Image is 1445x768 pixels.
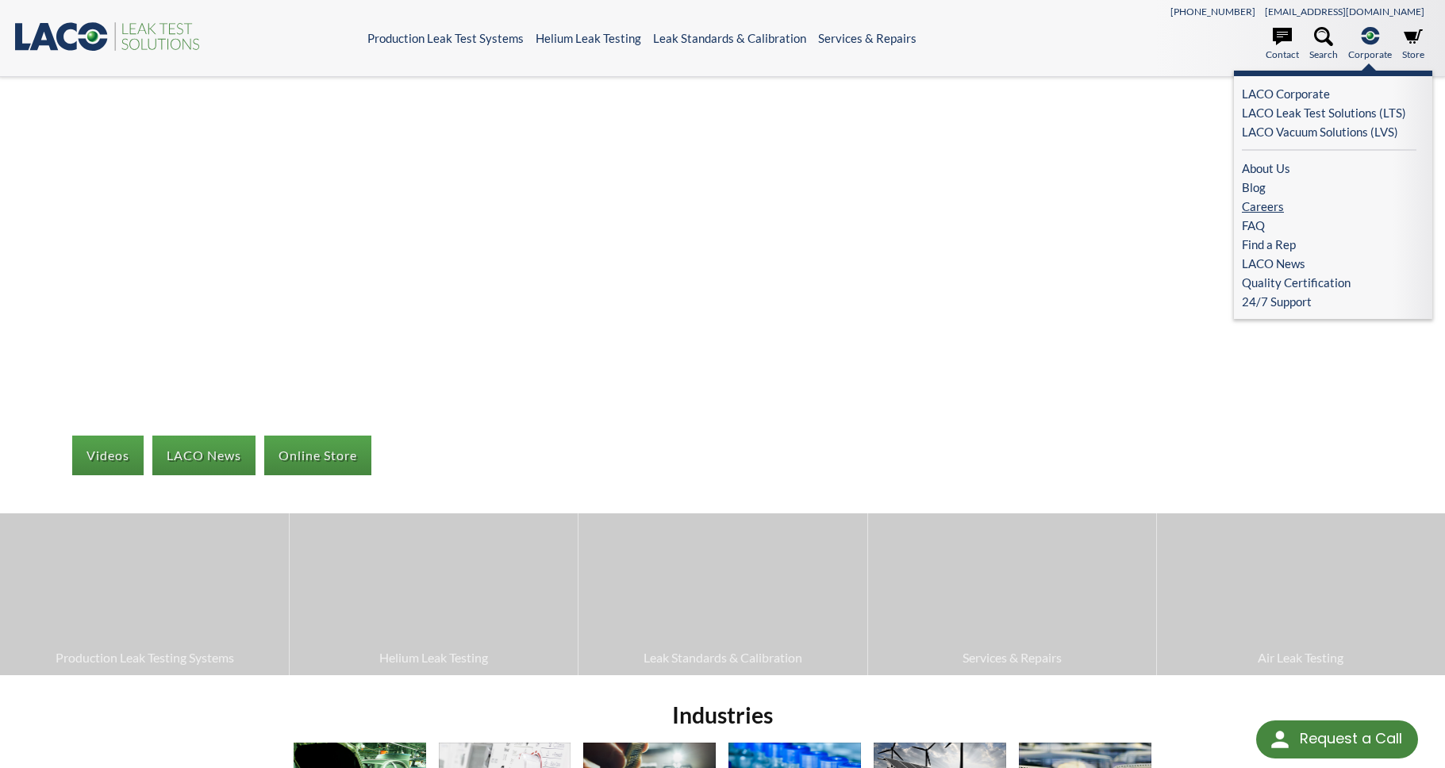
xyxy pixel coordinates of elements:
div: Request a Call [1256,720,1418,758]
a: Store [1402,27,1424,62]
span: Corporate [1348,47,1392,62]
a: Production Leak Test Systems [367,31,524,45]
span: Air Leak Testing [1165,647,1437,668]
a: About Us [1242,159,1416,178]
a: LACO Vacuum Solutions (LVS) [1242,122,1416,141]
a: Services & Repairs [818,31,917,45]
a: Services & Repairs [868,513,1156,675]
a: Online Store [264,436,371,475]
a: Helium Leak Testing [536,31,641,45]
a: Search [1309,27,1338,62]
span: Leak Standards & Calibration [586,647,859,668]
a: [PHONE_NUMBER] [1170,6,1255,17]
a: FAQ [1242,216,1416,235]
a: [EMAIL_ADDRESS][DOMAIN_NAME] [1265,6,1424,17]
img: round button [1267,727,1293,752]
a: Blog [1242,178,1416,197]
a: Helium Leak Testing [290,513,578,675]
a: Contact [1266,27,1299,62]
a: Air Leak Testing [1157,513,1445,675]
a: LACO Corporate [1242,84,1416,103]
a: Leak Standards & Calibration [653,31,806,45]
div: Request a Call [1300,720,1402,757]
h2: Industries [287,701,1159,730]
a: LACO News [1242,254,1416,273]
a: Careers [1242,197,1416,216]
a: Find a Rep [1242,235,1416,254]
span: Services & Repairs [876,647,1148,668]
a: Leak Standards & Calibration [578,513,867,675]
a: LACO Leak Test Solutions (LTS) [1242,103,1416,122]
a: 24/7 Support [1242,292,1424,311]
a: Videos [72,436,144,475]
span: Helium Leak Testing [298,647,570,668]
a: Quality Certification [1242,273,1416,292]
a: LACO News [152,436,256,475]
span: Production Leak Testing Systems [8,647,281,668]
